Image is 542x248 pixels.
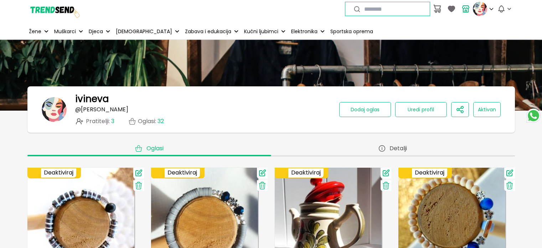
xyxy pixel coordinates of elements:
[184,24,240,39] button: Zabava i edukacija
[351,106,380,113] span: Dodaj oglas
[87,24,112,39] button: Djeca
[473,2,487,16] img: profile picture
[138,118,164,125] p: Oglasi :
[395,102,447,117] button: Uredi profil
[89,28,103,35] p: Djeca
[290,24,326,39] button: Elektronika
[86,118,114,125] span: Pratitelji :
[53,24,84,39] button: Muškarci
[146,145,164,152] span: Oglasi
[473,102,501,117] button: Aktivan
[54,28,76,35] p: Muškarci
[244,28,278,35] p: Kućni ljubimci
[243,24,287,39] button: Kućni ljubimci
[114,24,181,39] button: [DEMOGRAPHIC_DATA]
[111,117,114,125] span: 3
[75,106,128,113] p: @ [PERSON_NAME]
[158,117,164,125] span: 32
[42,97,67,122] img: banner
[185,28,231,35] p: Zabava i edukacija
[75,93,109,104] h1: ivineva
[329,24,375,39] a: Sportska oprema
[291,28,318,35] p: Elektronika
[29,28,41,35] p: Žene
[389,145,407,152] span: Detalji
[339,102,391,117] button: Dodaj oglas
[27,24,50,39] button: Žene
[116,28,172,35] p: [DEMOGRAPHIC_DATA]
